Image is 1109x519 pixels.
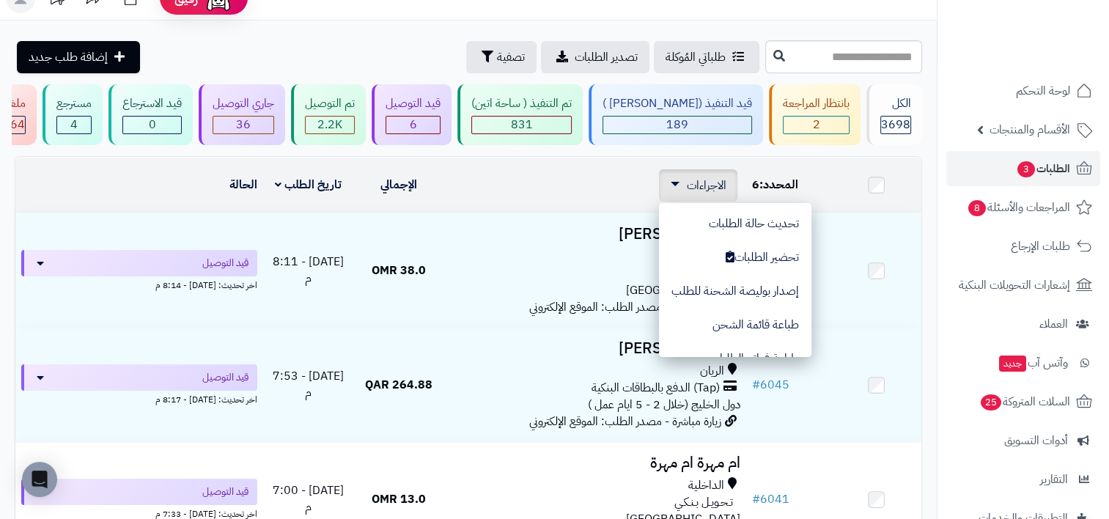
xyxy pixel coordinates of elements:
a: قيد الاسترجاع 0 [106,84,196,145]
a: أدوات التسويق [946,423,1100,458]
div: الكل [880,95,911,112]
a: تم التوصيل 2.2K [288,84,369,145]
a: قيد التوصيل 6 [369,84,454,145]
span: # [751,490,759,508]
a: مسترجع 4 [40,84,106,145]
span: 6 [410,116,417,133]
div: المحدد: [751,177,825,194]
span: وآتس آب [998,353,1068,373]
span: قيد التوصيل [202,256,248,270]
span: 3 [1017,161,1035,177]
div: تم التوصيل [305,95,355,112]
div: قيد التوصيل [386,95,441,112]
span: تصفية [497,48,525,66]
span: 3698 [881,116,910,133]
button: تحضير الطلبات [659,240,811,274]
span: إشعارات التحويلات البنكية [959,275,1070,295]
span: 464 [3,116,25,133]
a: وآتس آبجديد [946,345,1100,380]
span: 8 [968,200,986,216]
span: تصدير الطلبات [575,48,638,66]
div: 464 [3,117,25,133]
div: ملغي [2,95,26,112]
span: المراجعات والأسئلة [967,197,1070,218]
div: 4 [57,117,91,133]
span: # [751,376,759,394]
span: 189 [666,116,688,133]
span: دول الخليج (خلال 2 - 5 ايام عمل ) [587,396,740,413]
div: 831 [472,117,571,133]
span: تـحـويـل بـنـكـي [674,494,732,511]
a: طلبات الإرجاع [946,229,1100,264]
span: 831 [511,116,533,133]
span: [DATE] - 7:00 م [273,482,344,516]
span: 2.2K [317,116,342,133]
h3: ام مهرة ام مهرة [450,454,740,471]
span: [GEOGRAPHIC_DATA] [625,281,740,299]
span: قيد التوصيل [202,370,248,385]
span: الريان [699,363,723,380]
h3: [PERSON_NAME] [450,226,740,243]
span: أدوات التسويق [1004,430,1068,451]
span: 13.0 OMR [372,490,426,508]
a: التقارير [946,462,1100,497]
a: #6045 [751,376,789,394]
a: إضافة طلب جديد [17,41,140,73]
span: طلباتي المُوكلة [666,48,726,66]
span: العملاء [1039,314,1068,334]
div: تم التنفيذ ( ساحة اتين) [471,95,572,112]
button: تصفية [466,41,537,73]
button: إصدار بوليصة الشحنة للطلب [659,274,811,308]
div: بانتظار المراجعة [783,95,850,112]
div: 0 [123,117,181,133]
span: 2 [813,116,820,133]
a: قيد التنفيذ ([PERSON_NAME] ) 189 [586,84,766,145]
div: اخر تحديث: [DATE] - 8:17 م [21,391,257,406]
a: الاجراءات [671,177,726,194]
span: طلبات الإرجاع [1011,236,1070,257]
a: تاريخ الطلب [275,176,342,194]
span: (Tap) الدفع بالبطاقات البنكية [591,380,719,397]
span: لوحة التحكم [1016,81,1070,101]
span: جديد [999,356,1026,372]
div: قيد الاسترجاع [122,95,182,112]
span: 25 [981,394,1001,411]
div: اخر تحديث: [DATE] - 8:14 م [21,276,257,292]
a: تصدير الطلبات [541,41,649,73]
a: الحالة [229,176,257,194]
div: Open Intercom Messenger [22,462,57,497]
a: المراجعات والأسئلة8 [946,190,1100,225]
a: الكل3698 [863,84,925,145]
span: إضافة طلب جديد [29,48,108,66]
h3: [PERSON_NAME] [450,340,740,357]
a: العملاء [946,306,1100,342]
span: السلات المتروكة [979,391,1070,412]
div: 189 [603,117,751,133]
div: 2 [784,117,849,133]
div: قيد التنفيذ ([PERSON_NAME] ) [603,95,752,112]
button: طباعة فواتير الطلبات [659,342,811,375]
span: 38.0 OMR [372,262,426,279]
a: تم التنفيذ ( ساحة اتين) 831 [454,84,586,145]
span: 6 [751,176,759,194]
button: تحديث حالة الطلبات [659,207,811,240]
img: logo-2.png [1009,37,1095,68]
span: الداخلية [688,477,723,494]
span: زيارة مباشرة - مصدر الطلب: الموقع الإلكتروني [528,413,721,430]
a: طلباتي المُوكلة [654,41,759,73]
span: الأقسام والمنتجات [990,119,1070,140]
a: لوحة التحكم [946,73,1100,108]
a: الإجمالي [380,176,417,194]
span: 0 [149,116,156,133]
div: جاري التوصيل [213,95,274,112]
span: 36 [236,116,251,133]
button: طباعة قائمة الشحن [659,308,811,342]
a: إشعارات التحويلات البنكية [946,268,1100,303]
span: 4 [70,116,78,133]
div: مسترجع [56,95,92,112]
span: زيارة مباشرة - مصدر الطلب: الموقع الإلكتروني [528,298,721,316]
a: بانتظار المراجعة 2 [766,84,863,145]
span: 264.88 QAR [365,376,432,394]
span: [DATE] - 8:11 م [273,253,344,287]
div: 2166 [306,117,354,133]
